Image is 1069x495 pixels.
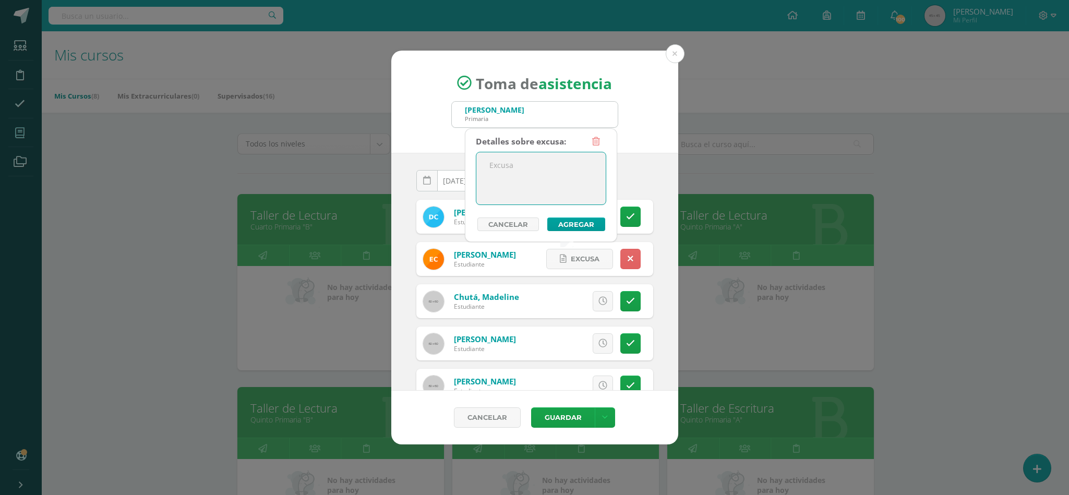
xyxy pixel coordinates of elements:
a: Excusa [546,249,613,269]
a: Cancelar [454,407,521,428]
div: Estudiante [454,218,579,226]
img: 4d4c6960d0b243772f483ba4028e3653.png [423,207,444,227]
span: Excusa [571,249,599,269]
div: Estudiante [454,302,519,311]
img: 60x60 [423,376,444,396]
a: [PERSON_NAME] [454,376,516,387]
button: Agregar [547,218,605,231]
div: Estudiante [454,387,516,395]
img: 3dd15cadf8e77a116cd4a8b62b8cd5a7.png [423,249,444,270]
a: [PERSON_NAME][GEOGRAPHIC_DATA] [454,207,596,218]
button: Close (Esc) [666,44,684,63]
div: Primaria [465,115,524,123]
img: 60x60 [423,291,444,312]
div: Detalles sobre excusa: [476,131,566,152]
span: Toma de [476,73,612,93]
a: Cancelar [477,218,539,231]
div: Estudiante [454,344,516,353]
a: Chutá, Madeline [454,292,519,302]
button: Guardar [531,407,595,428]
div: Estudiante [454,260,516,269]
a: [PERSON_NAME] [454,334,516,344]
strong: asistencia [538,73,612,93]
a: [PERSON_NAME] [454,249,516,260]
div: [PERSON_NAME] [465,105,524,115]
input: Busca un grado o sección aquí... [452,102,618,127]
img: 60x60 [423,333,444,354]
